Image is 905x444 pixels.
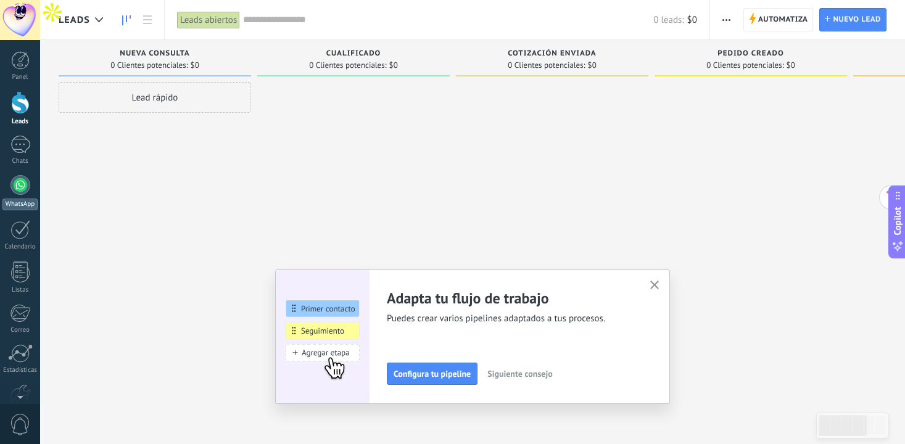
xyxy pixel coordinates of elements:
div: Estadísticas [2,366,38,374]
a: Nuevo lead [819,8,886,31]
div: Correo [2,326,38,334]
span: Nueva consulta [120,49,189,58]
h2: Adapta tu flujo de trabajo [387,289,635,308]
div: Panel [2,73,38,81]
button: Siguiente consejo [482,364,558,383]
div: Lead rápido [59,82,251,113]
button: Configura tu pipeline [387,363,477,385]
span: 0 Clientes potenciales: [309,62,386,69]
span: Pedido creado [717,49,783,58]
div: WhatsApp [2,199,38,210]
a: Automatiza [743,8,814,31]
div: Pedido creado [661,49,841,60]
span: 0 Clientes potenciales: [508,62,585,69]
div: Cotización enviada [462,49,642,60]
div: Nueva consulta [65,49,245,60]
span: Siguiente consejo [487,369,552,378]
span: $0 [787,62,795,69]
div: Leads [2,118,38,126]
span: Puedes crear varios pipelines adaptados a tus procesos. [387,313,635,325]
div: Listas [2,286,38,294]
span: $0 [191,62,199,69]
span: $0 [389,62,398,69]
span: 0 Clientes potenciales: [706,62,783,69]
div: Calendario [2,243,38,251]
span: 0 Clientes potenciales: [110,62,188,69]
span: Copilot [891,207,904,236]
span: $0 [588,62,597,69]
span: Cualificado [326,49,381,58]
div: Chats [2,157,38,165]
span: Cotización enviada [508,49,597,58]
span: Configura tu pipeline [394,369,471,378]
div: Cualificado [263,49,444,60]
